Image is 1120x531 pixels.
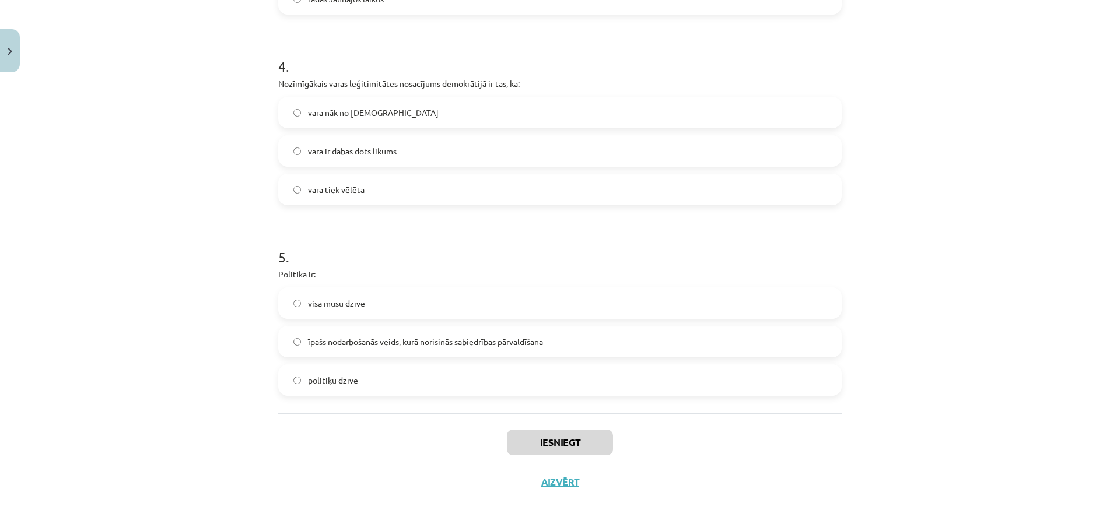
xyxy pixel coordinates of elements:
[278,268,842,280] p: Politika ir:
[293,338,301,346] input: īpašs nodarbošanās veids, kurā norisinās sabiedrības pārvaldīšana
[278,78,842,90] p: Nozīmīgākais varas leģitimitātes nosacījums demokrātijā ir tas, ka:
[293,377,301,384] input: politiķu dzīve
[293,300,301,307] input: visa mūsu dzīve
[308,336,543,348] span: īpašs nodarbošanās veids, kurā norisinās sabiedrības pārvaldīšana
[538,476,582,488] button: Aizvērt
[308,184,365,196] span: vara tiek vēlēta
[507,430,613,455] button: Iesniegt
[308,145,397,157] span: vara ir dabas dots likums
[278,38,842,74] h1: 4 .
[308,107,439,119] span: vara nāk no [DEMOGRAPHIC_DATA]
[8,48,12,55] img: icon-close-lesson-0947bae3869378f0d4975bcd49f059093ad1ed9edebbc8119c70593378902aed.svg
[293,186,301,194] input: vara tiek vēlēta
[293,147,301,155] input: vara ir dabas dots likums
[308,297,365,310] span: visa mūsu dzīve
[293,109,301,117] input: vara nāk no [DEMOGRAPHIC_DATA]
[308,374,358,386] span: politiķu dzīve
[278,228,842,265] h1: 5 .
